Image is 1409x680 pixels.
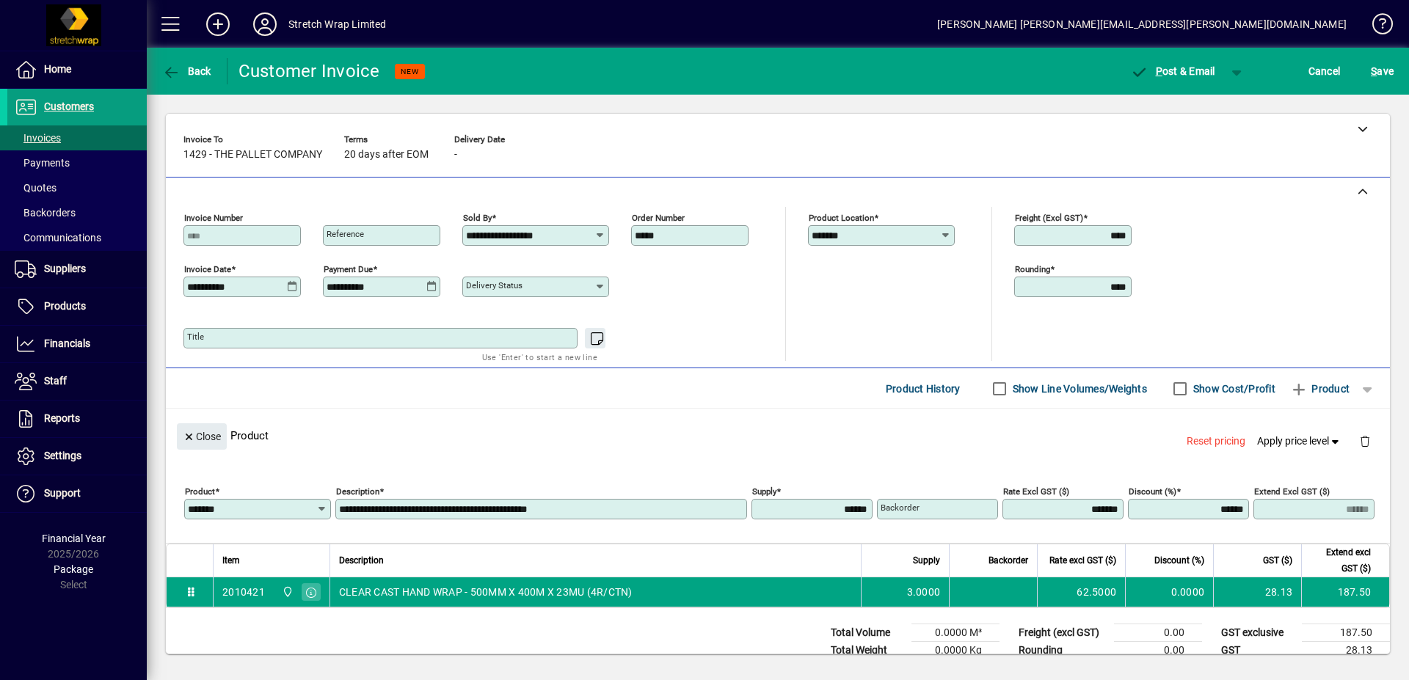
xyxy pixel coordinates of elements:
[907,585,941,599] span: 3.0000
[401,67,419,76] span: NEW
[7,150,147,175] a: Payments
[44,337,90,349] span: Financials
[1263,552,1292,569] span: GST ($)
[7,251,147,288] a: Suppliers
[1046,585,1116,599] div: 62.5000
[324,264,373,274] mat-label: Payment due
[278,584,295,600] span: SWL-AKL
[1011,642,1114,659] td: Rounding
[1371,65,1377,77] span: S
[222,552,240,569] span: Item
[1114,624,1202,642] td: 0.00
[1301,577,1389,607] td: 187.50
[1003,486,1069,497] mat-label: Rate excl GST ($)
[1308,59,1341,83] span: Cancel
[1114,642,1202,659] td: 0.00
[15,157,70,169] span: Payments
[752,486,776,497] mat-label: Supply
[7,438,147,475] a: Settings
[1156,65,1162,77] span: P
[937,12,1347,36] div: [PERSON_NAME] [PERSON_NAME][EMAIL_ADDRESS][PERSON_NAME][DOMAIN_NAME]
[1347,423,1383,458] button: Delete
[173,429,230,442] app-page-header-button: Close
[44,487,81,499] span: Support
[1130,65,1215,77] span: ost & Email
[44,375,67,387] span: Staff
[913,552,940,569] span: Supply
[344,149,429,161] span: 20 days after EOM
[1257,434,1342,449] span: Apply price level
[54,563,93,575] span: Package
[1311,544,1371,577] span: Extend excl GST ($)
[44,412,80,424] span: Reports
[7,225,147,250] a: Communications
[7,288,147,325] a: Products
[336,486,379,497] mat-label: Description
[239,59,380,83] div: Customer Invoice
[1361,3,1391,51] a: Knowledge Base
[44,263,86,274] span: Suppliers
[1015,213,1083,223] mat-label: Freight (excl GST)
[454,149,457,161] span: -
[15,182,57,194] span: Quotes
[44,100,94,112] span: Customers
[463,213,492,223] mat-label: Sold by
[15,232,101,244] span: Communications
[911,642,1000,659] td: 0.0000 Kg
[327,229,364,239] mat-label: Reference
[7,51,147,88] a: Home
[184,264,231,274] mat-label: Invoice date
[7,475,147,512] a: Support
[241,11,288,37] button: Profile
[989,552,1028,569] span: Backorder
[42,533,106,544] span: Financial Year
[466,280,523,290] mat-label: Delivery status
[1290,377,1350,401] span: Product
[44,63,71,75] span: Home
[339,585,633,599] span: CLEAR CAST HAND WRAP - 500MM X 400M X 23MU (4R/CTN)
[1010,381,1147,396] label: Show Line Volumes/Weights
[1367,58,1397,84] button: Save
[194,11,241,37] button: Add
[159,58,215,84] button: Back
[1251,428,1348,455] button: Apply price level
[911,624,1000,642] td: 0.0000 M³
[15,132,61,144] span: Invoices
[185,486,215,497] mat-label: Product
[7,326,147,362] a: Financials
[1011,624,1114,642] td: Freight (excl GST)
[1302,642,1390,659] td: 28.13
[288,12,387,36] div: Stretch Wrap Limited
[632,213,685,223] mat-label: Order number
[7,175,147,200] a: Quotes
[823,624,911,642] td: Total Volume
[1213,577,1301,607] td: 28.13
[1283,376,1357,402] button: Product
[1129,486,1176,497] mat-label: Discount (%)
[1371,59,1394,83] span: ave
[44,300,86,312] span: Products
[44,450,81,461] span: Settings
[1347,434,1383,447] app-page-header-button: Delete
[187,332,204,342] mat-label: Title
[1049,552,1116,569] span: Rate excl GST ($)
[1254,486,1330,497] mat-label: Extend excl GST ($)
[147,58,227,84] app-page-header-button: Back
[7,401,147,437] a: Reports
[1125,577,1213,607] td: 0.0000
[881,502,920,513] mat-label: Backorder
[880,376,966,402] button: Product History
[183,149,322,161] span: 1429 - THE PALLET COMPANY
[7,125,147,150] a: Invoices
[183,425,221,449] span: Close
[222,585,265,599] div: 2010421
[1302,624,1390,642] td: 187.50
[823,642,911,659] td: Total Weight
[177,423,227,450] button: Close
[7,363,147,400] a: Staff
[886,377,961,401] span: Product History
[15,207,76,219] span: Backorders
[1190,381,1275,396] label: Show Cost/Profit
[1123,58,1223,84] button: Post & Email
[1214,624,1302,642] td: GST exclusive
